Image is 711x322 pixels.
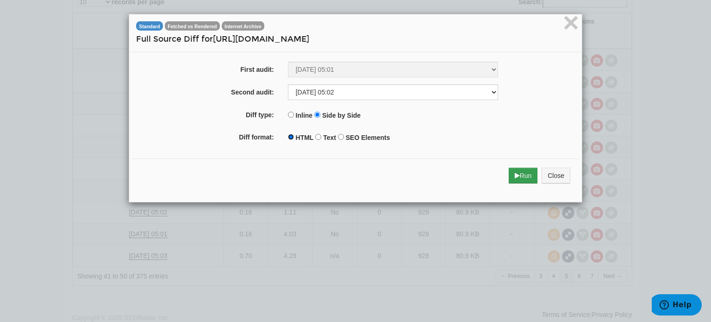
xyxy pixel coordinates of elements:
[213,34,309,44] span: [URL][DOMAIN_NAME]
[131,84,281,97] label: Second audit:
[296,133,314,142] label: HTML
[131,107,281,120] label: Diff type:
[563,7,579,38] span: ×
[323,133,336,142] label: Text
[222,21,264,31] span: Source diff between raw HTTP and Internet Archive
[165,21,220,31] span: Source diff between raw HTTP and Rendered HTML
[136,21,163,31] span: Source diff between different audits
[509,168,538,183] button: Run
[131,62,281,74] label: First audit:
[322,111,361,120] label: Side by Side
[136,33,575,45] h4: Full Source Diff for
[542,168,570,183] button: Close
[131,129,281,142] label: Diff format:
[652,294,702,317] iframe: Opens a widget where you can find more information
[296,111,313,120] label: Inline
[346,133,390,142] label: SEO Elements
[563,15,579,33] button: Close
